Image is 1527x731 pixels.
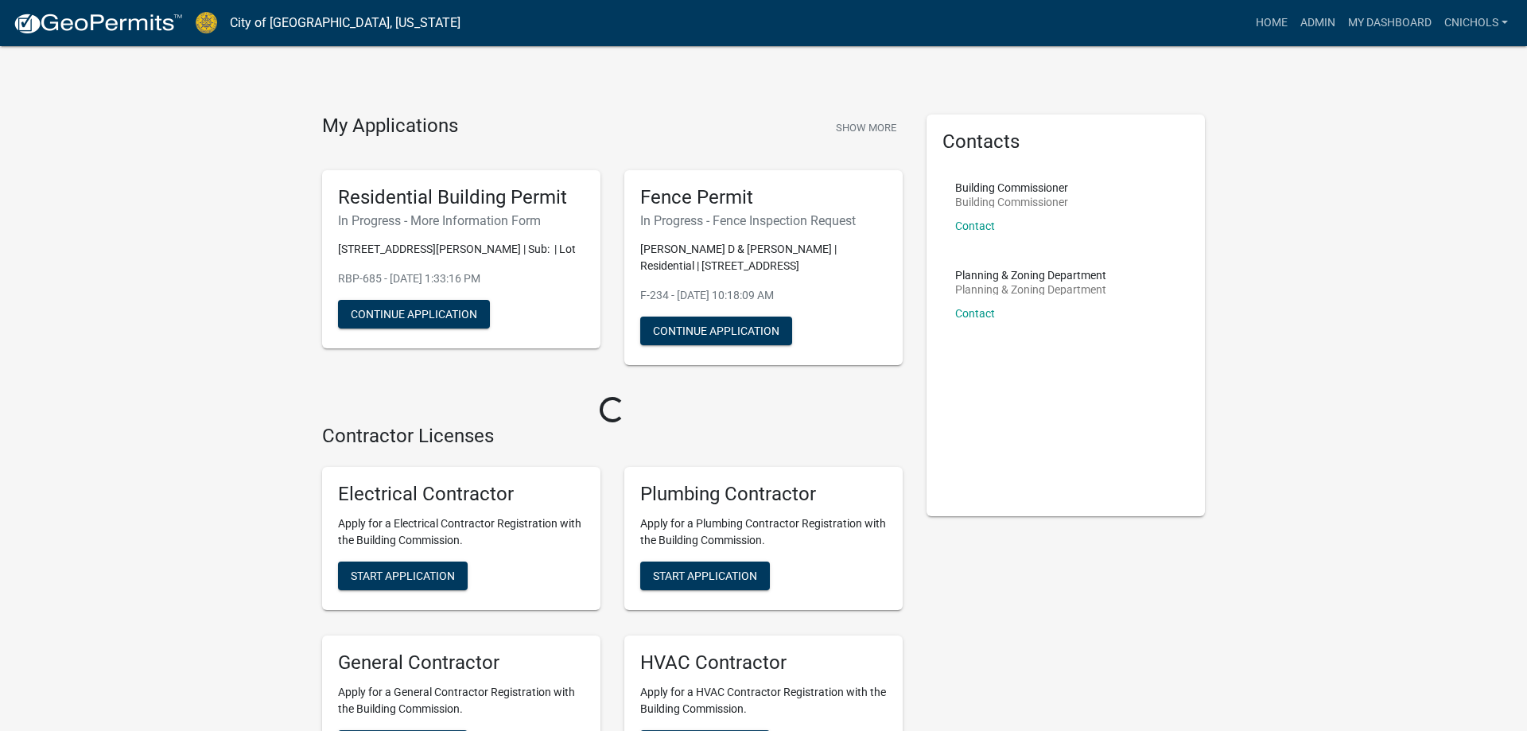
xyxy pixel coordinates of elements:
[955,220,995,232] a: Contact
[196,12,217,33] img: City of Jeffersonville, Indiana
[955,182,1068,193] p: Building Commissioner
[640,651,887,675] h5: HVAC Contractor
[338,562,468,590] button: Start Application
[955,270,1106,281] p: Planning & Zoning Department
[955,307,995,320] a: Contact
[640,515,887,549] p: Apply for a Plumbing Contractor Registration with the Building Commission.
[338,241,585,258] p: [STREET_ADDRESS][PERSON_NAME] | Sub: | Lot
[640,483,887,506] h5: Plumbing Contractor
[640,186,887,209] h5: Fence Permit
[1294,8,1342,38] a: Admin
[338,483,585,506] h5: Electrical Contractor
[640,241,887,274] p: [PERSON_NAME] D & [PERSON_NAME] | Residential | [STREET_ADDRESS]
[942,130,1189,154] h5: Contacts
[640,213,887,228] h6: In Progress - Fence Inspection Request
[230,10,460,37] a: City of [GEOGRAPHIC_DATA], [US_STATE]
[640,562,770,590] button: Start Application
[338,651,585,675] h5: General Contractor
[640,317,792,345] button: Continue Application
[338,213,585,228] h6: In Progress - More Information Form
[1342,8,1438,38] a: My Dashboard
[338,186,585,209] h5: Residential Building Permit
[653,570,757,582] span: Start Application
[640,684,887,717] p: Apply for a HVAC Contractor Registration with the Building Commission.
[338,515,585,549] p: Apply for a Electrical Contractor Registration with the Building Commission.
[955,196,1068,208] p: Building Commissioner
[351,570,455,582] span: Start Application
[322,425,903,448] h4: Contractor Licenses
[955,284,1106,295] p: Planning & Zoning Department
[338,300,490,329] button: Continue Application
[338,684,585,717] p: Apply for a General Contractor Registration with the Building Commission.
[830,115,903,141] button: Show More
[640,287,887,304] p: F-234 - [DATE] 10:18:09 AM
[1438,8,1514,38] a: cnichols
[1249,8,1294,38] a: Home
[322,115,458,138] h4: My Applications
[338,270,585,287] p: RBP-685 - [DATE] 1:33:16 PM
